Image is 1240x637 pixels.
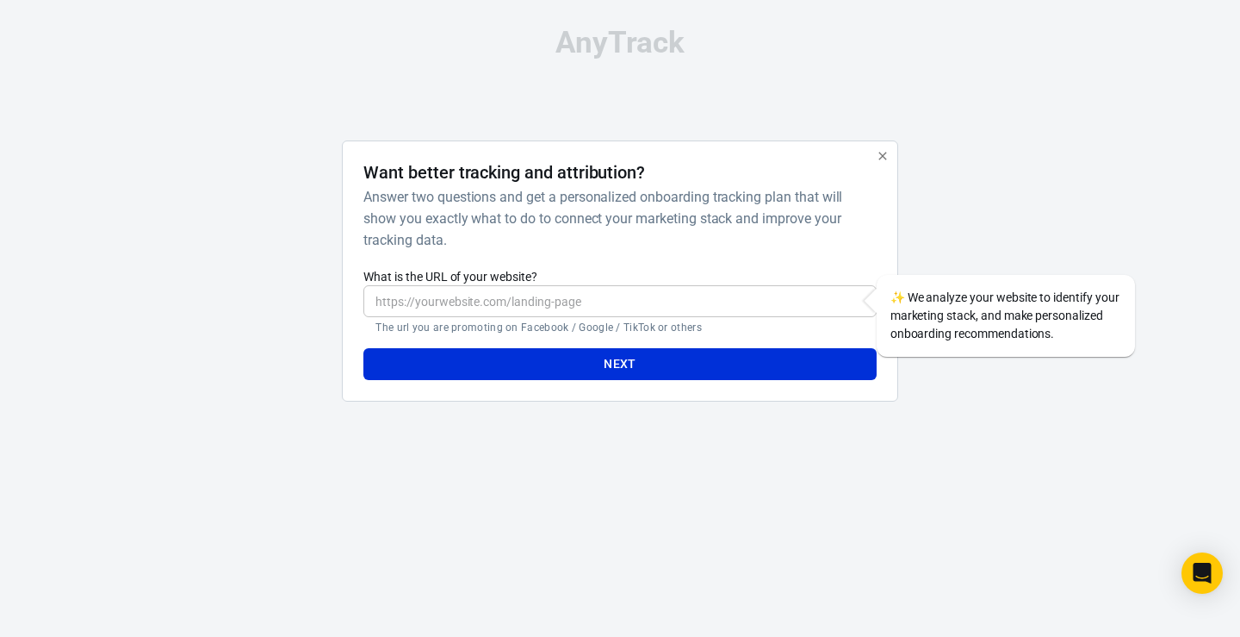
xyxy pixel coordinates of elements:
[363,348,876,380] button: Next
[1181,553,1223,594] div: Open Intercom Messenger
[189,28,1051,58] div: AnyTrack
[375,321,864,334] p: The url you are promoting on Facebook / Google / TikTok or others
[363,285,876,317] input: https://yourwebsite.com/landing-page
[363,186,869,251] h6: Answer two questions and get a personalized onboarding tracking plan that will show you exactly w...
[890,290,905,304] span: sparkles
[363,162,645,183] h4: Want better tracking and attribution?
[877,275,1135,357] div: We analyze your website to identify your marketing stack, and make personalized onboarding recomm...
[363,268,876,285] label: What is the URL of your website?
